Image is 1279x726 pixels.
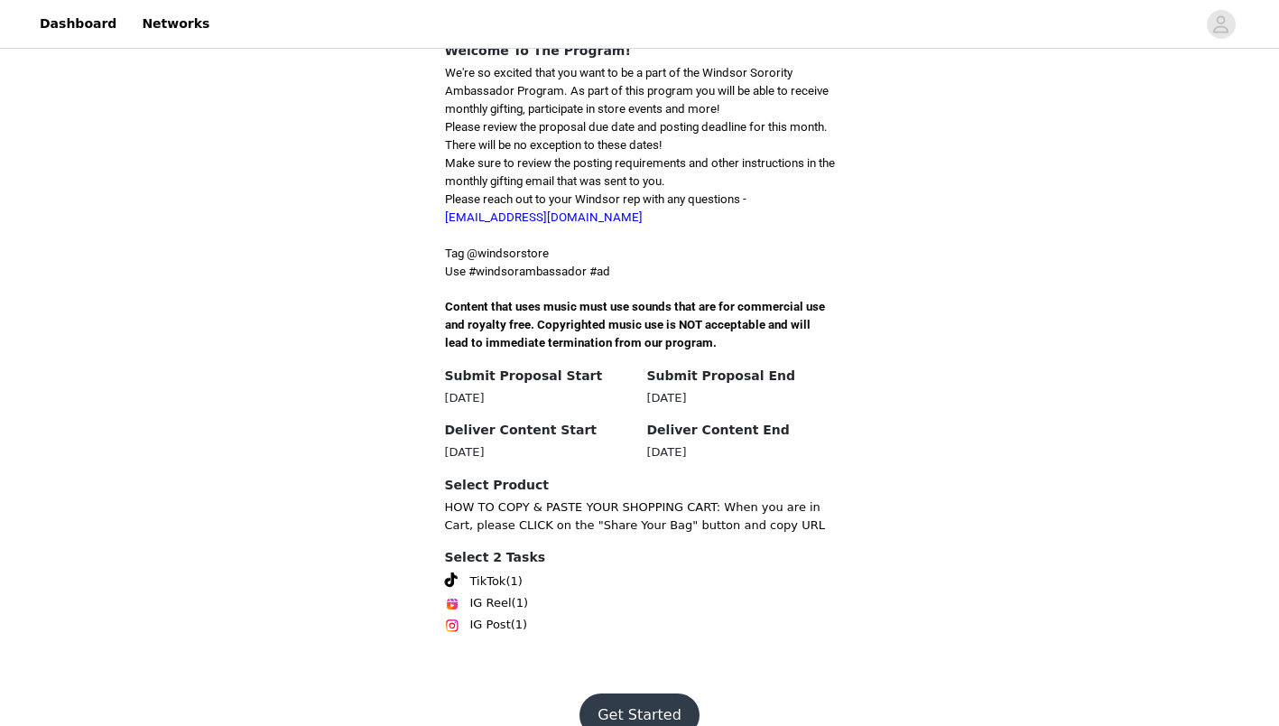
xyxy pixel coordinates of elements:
div: [DATE] [647,389,835,407]
a: Dashboard [29,4,127,44]
span: TikTok [470,572,506,591]
h4: Submit Proposal Start [445,367,633,386]
img: Instagram Reels Icon [445,597,459,611]
span: Make sure to review the posting requirements and other instructions in the monthly gifting email ... [445,156,835,188]
h4: Select Product [445,476,835,495]
h4: Select 2 Tasks [445,548,835,567]
span: (1) [511,616,527,634]
span: Please reach out to your Windsor rep with any questions - [445,192,746,224]
div: [DATE] [445,389,633,407]
h4: Deliver Content End [647,421,835,440]
div: [DATE] [647,443,835,461]
span: Use #windsorambassador #ad [445,265,610,278]
div: [DATE] [445,443,633,461]
div: avatar [1212,10,1229,39]
p: HOW TO COPY & PASTE YOUR SHOPPING CART: When you are in Cart, please CLICK on the "Share Your Bag... [445,498,835,534]
span: Content that uses music must use sounds that are for commercial use and royalty free. Copyrighted... [445,300,828,349]
h4: Deliver Content Start [445,421,633,440]
h4: Welcome To The Program! [445,42,835,60]
span: IG Post [470,616,511,634]
span: Please review the proposal due date and posting deadline for this month. There will be no excepti... [445,120,828,152]
span: We're so excited that you want to be a part of the Windsor Sorority Ambassador Program. As part o... [445,66,829,116]
span: Tag @windsorstore [445,247,549,260]
span: (1) [512,594,528,612]
span: IG Reel [470,594,512,612]
a: Networks [131,4,220,44]
a: [EMAIL_ADDRESS][DOMAIN_NAME] [445,210,643,224]
span: (1) [505,572,522,591]
h4: Submit Proposal End [647,367,835,386]
img: Instagram Icon [445,619,459,633]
